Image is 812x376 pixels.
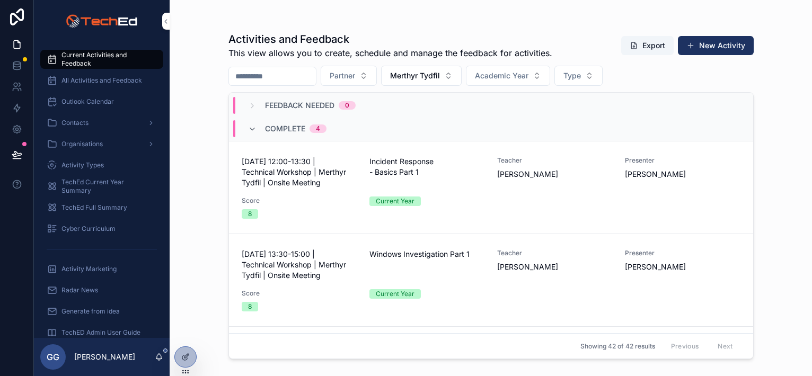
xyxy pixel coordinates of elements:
a: Outlook Calendar [40,92,163,111]
span: Academic Year [475,70,528,81]
span: Teacher [497,249,612,257]
a: Cyber Curriculum [40,219,163,238]
span: [PERSON_NAME] [497,262,612,272]
span: Partner [330,70,355,81]
div: 4 [316,124,320,133]
span: All Activities and Feedback [61,76,142,85]
img: App logo [66,13,137,30]
div: 0 [345,101,349,110]
span: [DATE] 12:00-13:30 | Technical Workshop | Merthyr Tydfil | Onsite Meeting [242,156,357,188]
a: Radar News [40,281,163,300]
button: Select Button [554,66,603,86]
a: Generate from idea [40,302,163,321]
span: Teacher [497,156,612,165]
span: Contacts [61,119,89,127]
a: Activity Marketing [40,259,163,279]
span: GG [47,351,59,363]
span: Presenter [625,249,740,257]
div: Current Year [376,289,414,299]
div: 8 [248,302,252,311]
span: Organisations [61,140,103,148]
span: Radar News [61,286,98,294]
button: Select Button [466,66,550,86]
button: Export [621,36,674,55]
span: Windows Investigation Part 1 [369,249,484,259]
a: [DATE] 12:00-13:30 | Technical Workshop | Merthyr Tydfil | Onsite MeetingIncident Response - Basi... [229,141,753,234]
span: Merthyr Tydfil [390,70,440,81]
a: TechED Admin User Guide [40,323,163,342]
span: Cyber Curriculum [61,225,116,233]
span: Presenter [625,156,740,165]
span: Feedback Needed [265,100,334,111]
span: [PERSON_NAME] [497,169,612,180]
span: Showing 42 of 42 results [580,342,655,351]
span: Score [242,289,357,298]
a: TechEd Full Summary [40,198,163,217]
span: Activity Types [61,161,104,169]
a: Activity Types [40,156,163,175]
span: TechED Admin User Guide [61,328,140,337]
button: Select Button [321,66,377,86]
h1: Activities and Feedback [228,32,552,47]
a: Current Activities and Feedback [40,50,163,69]
a: TechEd Current Year Summary [40,177,163,196]
div: scrollable content [34,42,170,338]
div: 8 [248,209,252,219]
button: New Activity [678,36,754,55]
span: Type [563,70,581,81]
span: Outlook Calendar [61,97,114,106]
p: [PERSON_NAME] [74,352,135,362]
a: All Activities and Feedback [40,71,163,90]
a: [DATE] 13:30-15:00 | Technical Workshop | Merthyr Tydfil | Onsite MeetingWindows Investigation Pa... [229,234,753,327]
span: TechEd Current Year Summary [61,178,153,195]
span: This view allows you to create, schedule and manage the feedback for activities. [228,47,552,59]
span: Current Activities and Feedback [61,51,153,68]
span: Generate from idea [61,307,120,316]
span: Score [242,196,357,205]
span: Activity Marketing [61,265,117,273]
span: [PERSON_NAME] [625,262,740,272]
a: Organisations [40,135,163,154]
span: Complete [265,123,305,134]
div: Current Year [376,196,414,206]
span: [PERSON_NAME] [625,169,740,180]
span: Incident Response - Basics Part 1 [369,156,484,177]
span: TechEd Full Summary [61,203,127,212]
a: Contacts [40,113,163,132]
button: Select Button [381,66,462,86]
span: [DATE] 13:30-15:00 | Technical Workshop | Merthyr Tydfil | Onsite Meeting [242,249,357,281]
